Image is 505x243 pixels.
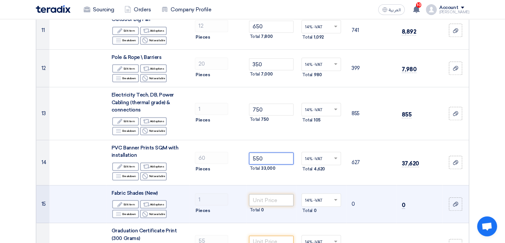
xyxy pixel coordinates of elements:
[249,104,294,116] input: Unit Price
[302,207,312,214] span: Total
[78,2,119,17] a: Sourcing
[112,172,139,180] div: Breakdown
[314,34,324,41] span: 1,092
[140,36,167,45] div: Not available
[195,58,228,70] input: RFQ_STEP1.ITEMS.2.AMOUNT_TITLE
[112,64,139,73] div: Edit item
[402,66,417,73] span: 7,980
[36,5,70,13] img: Teradix logo
[119,2,156,17] a: Orders
[36,140,49,185] td: 14
[36,12,49,50] td: 11
[261,33,273,40] span: 7,800
[346,87,396,140] td: 855
[250,207,260,213] span: Total
[195,103,228,115] input: RFQ_STEP1.ITEMS.2.AMOUNT_TITLE
[261,165,275,172] span: 33,000
[196,34,210,41] span: Pieces
[140,172,167,180] div: Not available
[196,72,210,78] span: Pieces
[112,16,150,22] span: Outdoor Big Fan
[112,54,161,60] span: Pole & Rope \ Barriers
[426,4,437,15] img: profile_test.png
[140,200,167,208] div: Add options
[196,207,210,214] span: Pieces
[195,193,228,205] input: RFQ_STEP1.ITEMS.2.AMOUNT_TITLE
[346,140,396,185] td: 627
[195,152,228,164] input: RFQ_STEP1.ITEMS.2.AMOUNT_TITLE
[36,49,49,87] td: 12
[439,10,469,14] div: [PERSON_NAME]
[140,210,167,218] div: Not available
[302,117,312,123] span: Total
[112,190,158,196] span: Fabric Shades (New)
[156,2,216,17] a: Company Profile
[378,4,405,15] button: العربية
[112,228,177,241] span: Graduation Certificate Print (300 Grams)
[249,194,294,206] input: Unit Price
[112,36,139,45] div: Breakdown
[250,165,260,172] span: Total
[112,210,139,218] div: Breakdown
[112,200,139,208] div: Edit item
[301,193,341,207] ng-select: VAT
[140,74,167,82] div: Not available
[261,116,269,123] span: 750
[36,185,49,223] td: 15
[346,185,396,223] td: 0
[250,116,260,123] span: Total
[346,12,396,50] td: 741
[301,103,341,116] ng-select: VAT
[477,216,497,236] a: Open chat
[196,117,210,123] span: Pieces
[301,20,341,33] ng-select: VAT
[261,71,273,78] span: 7,000
[439,5,458,11] div: Account
[196,166,210,172] span: Pieces
[112,145,179,158] span: PVC Banner Prints SQM with installation
[301,152,341,165] ng-select: VAT
[302,34,312,41] span: Total
[402,202,405,209] span: 0
[112,74,139,82] div: Breakdown
[249,58,294,70] input: Unit Price
[36,87,49,140] td: 13
[302,166,312,172] span: Total
[249,21,294,33] input: Unit Price
[249,152,294,164] input: Unit Price
[402,111,412,118] span: 855
[112,162,139,171] div: Edit item
[112,27,139,35] div: Edit item
[302,72,312,78] span: Total
[416,2,421,8] span: 10
[140,127,167,135] div: Not available
[250,71,260,78] span: Total
[314,207,317,214] span: 0
[301,58,341,71] ng-select: VAT
[402,160,419,167] span: 37,620
[314,117,321,123] span: 105
[314,72,322,78] span: 980
[261,207,264,213] span: 0
[112,92,174,113] span: Electricity Tech, DB, Power Cabling (thermal grade) & connections
[402,28,416,35] span: 8,892
[195,20,228,32] input: RFQ_STEP1.ITEMS.2.AMOUNT_TITLE
[112,117,139,125] div: Edit item
[389,8,401,12] span: العربية
[140,117,167,125] div: Add options
[346,49,396,87] td: 399
[140,27,167,35] div: Add options
[140,162,167,171] div: Add options
[140,64,167,73] div: Add options
[112,127,139,135] div: Breakdown
[250,33,260,40] span: Total
[314,166,325,172] span: 4,620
